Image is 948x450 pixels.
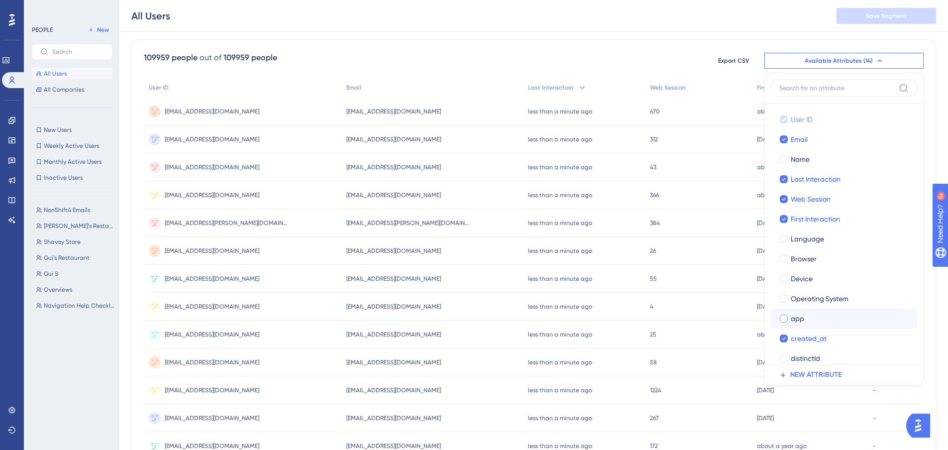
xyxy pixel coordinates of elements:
[528,192,592,199] time: less than a minute ago
[757,359,774,366] time: [DATE]
[757,415,774,422] time: [DATE]
[791,333,827,344] span: created_at
[346,442,441,450] span: [EMAIL_ADDRESS][DOMAIN_NAME]
[144,52,198,64] div: 109959 people
[771,365,923,385] button: NEW ATTRIBUTE
[528,331,592,338] time: less than a minute ago
[44,302,114,310] span: Navigation Help Checklist Guides
[44,222,114,230] span: [PERSON_NAME]'s Restaurant
[528,443,592,450] time: less than a minute ago
[149,84,169,92] span: User ID
[791,213,840,225] span: First Interaction
[346,191,441,199] span: [EMAIL_ADDRESS][DOMAIN_NAME]
[85,24,112,36] button: New
[44,270,58,278] span: Gui S
[346,163,441,171] span: [EMAIL_ADDRESS][DOMAIN_NAME]
[32,172,112,184] button: Inactive Users
[165,275,259,283] span: [EMAIL_ADDRESS][DOMAIN_NAME]
[346,303,441,311] span: [EMAIL_ADDRESS][DOMAIN_NAME]
[791,173,841,185] span: Last Interaction
[165,303,259,311] span: [EMAIL_ADDRESS][DOMAIN_NAME]
[650,386,661,394] span: 1224
[791,153,810,165] span: Name
[44,126,72,134] span: New Users
[346,275,441,283] span: [EMAIL_ADDRESS][DOMAIN_NAME]
[757,331,812,338] time: about a month ago
[165,108,259,115] span: [EMAIL_ADDRESS][DOMAIN_NAME]
[528,415,592,422] time: less than a minute ago
[650,358,657,366] span: 58
[757,220,774,226] time: [DATE]
[32,284,118,296] button: Overviews
[44,174,83,182] span: Inactive Users
[346,84,361,92] span: Email
[165,414,259,422] span: [EMAIL_ADDRESS][DOMAIN_NAME]
[757,136,774,143] time: [DATE]
[791,133,808,145] span: Email
[346,108,441,115] span: [EMAIL_ADDRESS][DOMAIN_NAME]
[791,193,831,205] span: Web Session
[346,219,471,227] span: [EMAIL_ADDRESS][PERSON_NAME][DOMAIN_NAME]
[650,442,658,450] span: 172
[346,414,441,422] span: [EMAIL_ADDRESS][DOMAIN_NAME]
[528,387,592,394] time: less than a minute ago
[528,275,592,282] time: less than a minute ago
[650,108,660,115] span: 670
[757,387,774,394] time: [DATE]
[44,238,81,246] span: Shavoy Store
[650,275,657,283] span: 55
[837,8,936,24] button: Save Segment
[346,331,441,338] span: [EMAIL_ADDRESS][DOMAIN_NAME]
[44,70,67,78] span: All Users
[650,191,659,199] span: 366
[528,84,573,92] span: Last Interaction
[44,158,102,166] span: Monthly Active Users
[718,57,749,65] span: Export CSV
[346,135,441,143] span: [EMAIL_ADDRESS][DOMAIN_NAME]
[44,142,99,150] span: Weekly Active Users
[97,26,109,34] span: New
[165,191,259,199] span: [EMAIL_ADDRESS][DOMAIN_NAME]
[165,135,259,143] span: [EMAIL_ADDRESS][DOMAIN_NAME]
[791,233,824,245] span: Language
[32,26,53,34] div: PEOPLE
[757,108,807,115] time: about a year ago
[650,84,686,92] span: Web Session
[866,12,907,20] span: Save Segment
[44,286,72,294] span: Overviews
[791,352,820,364] span: distinctId
[165,358,259,366] span: [EMAIL_ADDRESS][DOMAIN_NAME]
[757,247,774,254] time: [DATE]
[32,204,118,216] button: NonShift4 Emails
[32,124,112,136] button: New Users
[44,206,90,214] span: NonShift4 Emails
[52,48,104,55] input: Search
[650,219,660,227] span: 384
[44,254,90,262] span: Gui's Restaurant
[165,442,259,450] span: [EMAIL_ADDRESS][DOMAIN_NAME]
[650,331,656,338] span: 25
[873,442,876,450] span: -
[346,247,441,255] span: [EMAIL_ADDRESS][DOMAIN_NAME]
[68,5,74,13] div: 9+
[805,57,873,65] span: Available Attributes (14)
[709,53,758,69] button: Export CSV
[32,220,118,232] button: [PERSON_NAME]'s Restaurant
[757,303,774,310] time: [DATE]
[346,386,441,394] span: [EMAIL_ADDRESS][DOMAIN_NAME]
[528,108,592,115] time: less than a minute ago
[779,84,895,92] input: Search for an attribute
[528,303,592,310] time: less than a minute ago
[32,84,112,96] button: All Companies
[791,313,804,325] span: app
[32,236,118,248] button: Shavoy Store
[650,414,659,422] span: 267
[32,252,118,264] button: Gui's Restaurant
[791,273,813,285] span: Device
[32,268,118,280] button: Gui S
[32,68,112,80] button: All Users
[650,163,656,171] span: 43
[757,192,807,199] time: about a year ago
[650,135,658,143] span: 312
[757,275,774,282] time: [DATE]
